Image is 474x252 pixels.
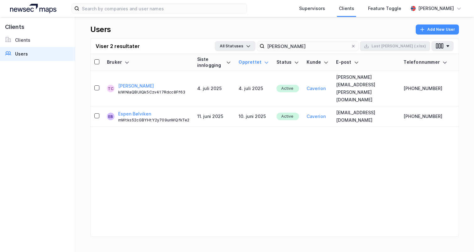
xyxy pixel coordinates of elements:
[403,113,447,120] div: [PHONE_NUMBER]
[15,50,28,58] div: Users
[336,59,396,65] div: E-post
[307,85,326,92] button: Caverion
[332,106,400,127] td: [EMAIL_ADDRESS][DOMAIN_NAME]
[418,5,454,12] div: [PERSON_NAME]
[215,41,255,51] button: All Statuses
[299,5,325,12] div: Supervisors
[15,36,30,44] div: Clients
[118,90,190,95] div: kiWNIaQBUlQk5Czv417Rdcc8Ff63
[235,71,273,106] td: 4. juli 2025
[339,5,354,12] div: Clients
[118,82,154,90] button: [PERSON_NAME]
[235,106,273,127] td: 10. juni 2025
[443,222,474,252] div: Kontrollprogram for chat
[443,222,474,252] iframe: Chat Widget
[368,5,401,12] div: Feature Toggle
[307,59,329,65] div: Kunde
[276,59,299,65] div: Status
[403,85,447,92] div: [PHONE_NUMBER]
[197,56,231,68] div: Siste innlogging
[193,106,235,127] td: 11. juni 2025
[10,4,56,13] img: logo.a4113a55bc3d86da70a041830d287a7e.svg
[239,59,269,65] div: Opprettet
[193,71,235,106] td: 4. juli 2025
[307,113,326,120] button: Caverion
[403,59,447,65] div: Telefonnummer
[107,59,190,65] div: Bruker
[265,41,351,51] input: Search user by name, email or client
[118,118,190,123] div: mWtks52cGBYHtY2y709unWQfkTe2
[79,4,247,13] input: Search by companies and user names
[332,71,400,106] td: [PERSON_NAME][EMAIL_ADDRESS][PERSON_NAME][DOMAIN_NAME]
[416,24,459,35] button: Add New User
[90,24,111,35] div: Users
[118,110,151,118] button: Espen Bølviken
[108,113,113,120] div: EB
[96,42,140,50] div: Viser 2 resultater
[108,85,113,92] div: TC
